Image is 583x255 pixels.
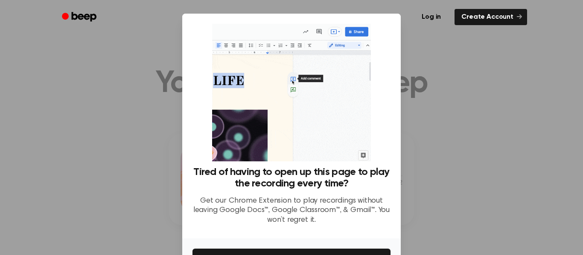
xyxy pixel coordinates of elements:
a: Log in [413,7,449,27]
img: Beep extension in action [212,24,370,161]
a: Beep [56,9,104,26]
p: Get our Chrome Extension to play recordings without leaving Google Docs™, Google Classroom™, & Gm... [192,196,391,225]
a: Create Account [455,9,527,25]
h3: Tired of having to open up this page to play the recording every time? [192,166,391,189]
